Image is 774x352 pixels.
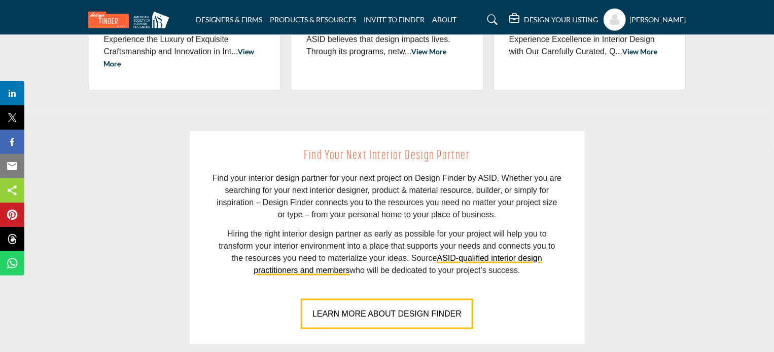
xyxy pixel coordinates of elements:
[510,14,599,26] div: DESIGN YOUR LISTING
[213,228,562,277] p: Hiring the right interior design partner as early as possible for your project will help you to t...
[622,47,657,56] a: View More
[630,15,686,25] h5: [PERSON_NAME]
[411,47,446,56] a: View More
[477,12,504,28] a: Search
[270,15,357,24] a: PRODUCTS & RESOURCES
[509,33,671,58] p: Experience Excellence in Interior Design with Our Carefully Curated, Q...
[364,15,425,24] a: INVITE TO FINDER
[213,146,562,166] h2: Find Your Next Interior Design Partner
[196,15,263,24] a: DESIGNERS & FIRMS
[301,299,473,329] button: LEARN MORE ABOUT DESIGN FINDER
[306,33,468,58] p: ASID believes that design impacts lives. Through its programs, netw...
[104,47,255,68] a: View More
[104,33,265,70] p: Experience the Luxury of Exquisite Craftsmanship and Innovation in Int...
[254,254,542,275] a: ASID-qualified interior design practitioners and members
[604,9,626,31] button: Show hide supplier dropdown
[312,309,462,318] span: LEARN MORE ABOUT DESIGN FINDER
[213,172,562,221] p: Find your interior design partner for your next project on Design Finder by ASID. Whether you are...
[524,15,599,24] h5: DESIGN YOUR LISTING
[433,15,457,24] a: ABOUT
[88,12,174,28] img: Site Logo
